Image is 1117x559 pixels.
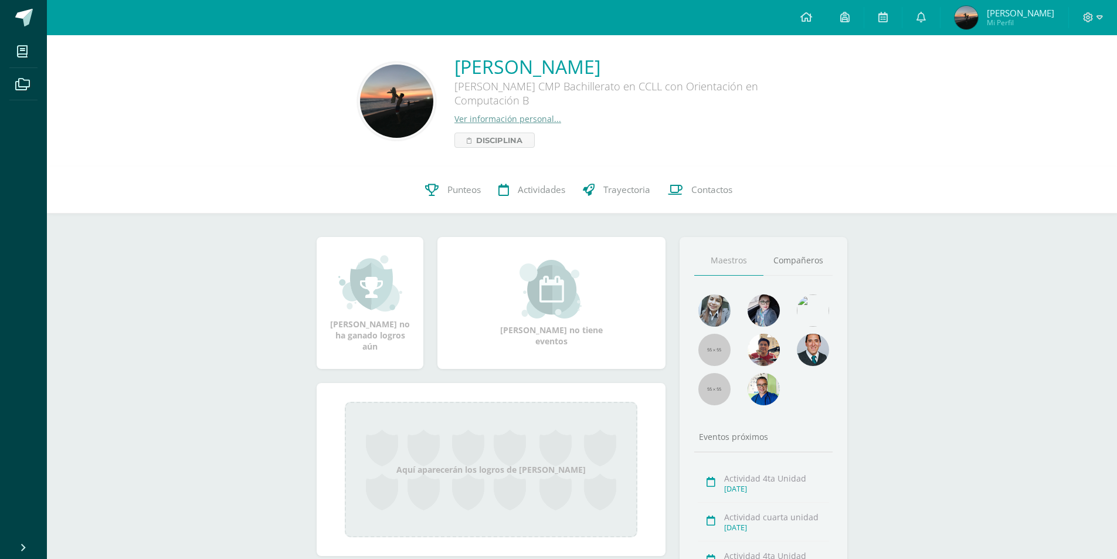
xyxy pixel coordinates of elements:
[987,18,1054,28] span: Mi Perfil
[797,294,829,327] img: c25c8a4a46aeab7e345bf0f34826bacf.png
[345,402,637,537] div: Aquí aparecerán los logros de [PERSON_NAME]
[698,334,731,366] img: 55x55
[987,7,1054,19] span: [PERSON_NAME]
[338,254,402,313] img: achievement_small.png
[493,260,610,347] div: [PERSON_NAME] no tiene eventos
[447,184,481,196] span: Punteos
[763,246,833,276] a: Compañeros
[698,373,731,405] img: 55x55
[698,294,731,327] img: 45bd7986b8947ad7e5894cbc9b781108.png
[724,511,829,523] div: Actividad cuarta unidad
[724,473,829,484] div: Actividad 4ta Unidad
[574,167,659,214] a: Trayectoria
[659,167,741,214] a: Contactos
[748,373,780,405] img: 10741f48bcca31577cbcd80b61dad2f3.png
[603,184,650,196] span: Trayectoria
[416,167,490,214] a: Punteos
[694,246,763,276] a: Maestros
[520,260,583,319] img: event_small.png
[955,6,978,29] img: adda248ed197d478fb388b66fa81bb8e.png
[694,431,833,442] div: Eventos próximos
[360,65,433,138] img: 099fb8ebda240be99cd21d2a0e2ec522.png
[476,133,522,147] span: Disciplina
[797,334,829,366] img: eec80b72a0218df6e1b0c014193c2b59.png
[490,167,574,214] a: Actividades
[748,334,780,366] img: 11152eb22ca3048aebc25a5ecf6973a7.png
[454,79,806,113] div: [PERSON_NAME] CMP Bachillerato en CCLL con Orientación en Computación B
[724,523,829,533] div: [DATE]
[454,133,535,148] a: Disciplina
[454,54,806,79] a: [PERSON_NAME]
[328,254,412,352] div: [PERSON_NAME] no ha ganado logros aún
[724,484,829,494] div: [DATE]
[518,184,565,196] span: Actividades
[454,113,561,124] a: Ver información personal...
[691,184,732,196] span: Contactos
[748,294,780,327] img: b8baad08a0802a54ee139394226d2cf3.png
